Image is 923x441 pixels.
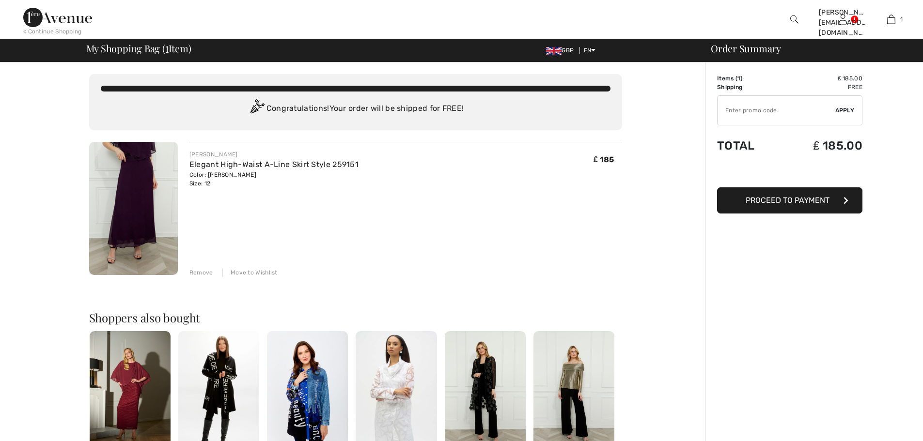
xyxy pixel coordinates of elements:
img: UK Pound [546,47,562,55]
div: < Continue Shopping [23,27,82,36]
div: [PERSON_NAME][EMAIL_ADDRESS][DOMAIN_NAME] [819,7,866,38]
div: Congratulations! Your order will be shipped for FREE! [101,99,610,119]
td: ₤ 185.00 [780,74,862,83]
span: GBP [546,47,578,54]
span: Proceed to Payment [746,196,829,205]
span: 1 [900,15,903,24]
img: My Bag [887,14,895,25]
td: Shipping [717,83,780,91]
span: My Shopping Bag ( Item) [86,44,191,53]
img: 1ère Avenue [23,8,92,27]
button: Proceed to Payment [717,187,862,213]
span: Apply [835,106,855,115]
div: Move to Wishlist [222,268,278,277]
a: Elegant High-Waist A-Line Skirt Style 259151 [189,160,359,169]
div: [PERSON_NAME] [189,150,359,159]
iframe: PayPal [717,162,862,184]
td: Free [780,83,862,91]
span: EN [584,47,596,54]
img: search the website [790,14,798,25]
div: Remove [189,268,213,277]
td: ₤ 185.00 [780,129,862,162]
span: 1 [165,41,169,54]
div: Color: [PERSON_NAME] Size: 12 [189,170,359,188]
img: Elegant High-Waist A-Line Skirt Style 259151 [89,142,178,275]
td: Total [717,129,780,162]
td: Items ( ) [717,74,780,83]
div: Order Summary [699,44,917,53]
span: 1 [737,75,740,82]
span: ₤ 185 [594,155,614,164]
input: Promo code [718,96,835,125]
img: Congratulation2.svg [247,99,266,119]
a: 1 [867,14,915,25]
h2: Shoppers also bought [89,312,622,323]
